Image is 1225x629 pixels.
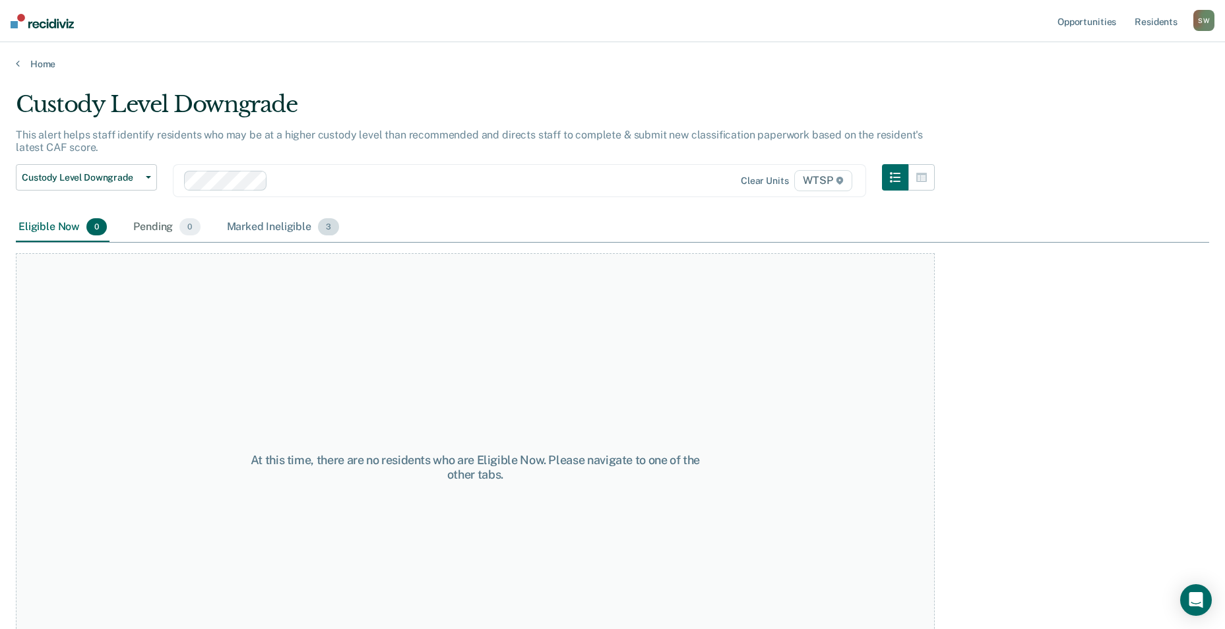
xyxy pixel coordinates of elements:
[1180,584,1212,616] div: Open Intercom Messenger
[16,58,1209,70] a: Home
[16,91,935,129] div: Custody Level Downgrade
[318,218,339,235] span: 3
[179,218,200,235] span: 0
[16,213,110,242] div: Eligible Now0
[86,218,107,235] span: 0
[794,170,852,191] span: WTSP
[246,453,705,481] div: At this time, there are no residents who are Eligible Now. Please navigate to one of the other tabs.
[16,164,157,191] button: Custody Level Downgrade
[16,129,923,154] p: This alert helps staff identify residents who may be at a higher custody level than recommended a...
[741,175,789,187] div: Clear units
[1193,10,1214,31] button: SW
[11,14,74,28] img: Recidiviz
[224,213,342,242] div: Marked Ineligible3
[1193,10,1214,31] div: S W
[22,172,141,183] span: Custody Level Downgrade
[131,213,203,242] div: Pending0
